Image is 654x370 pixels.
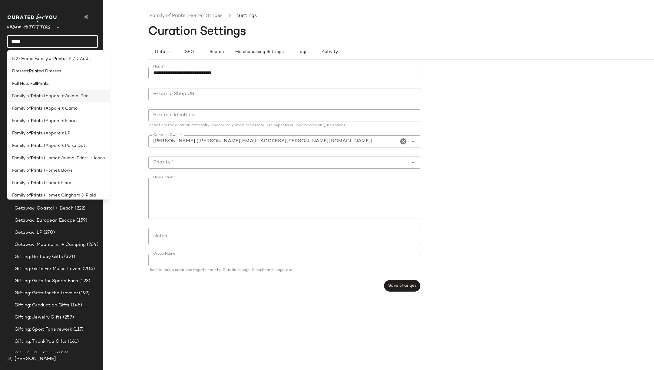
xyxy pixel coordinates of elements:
b: Print [53,56,63,62]
span: Gifts for Boyfriend [15,350,56,357]
b: Print [31,192,41,199]
span: Dresses: [12,68,29,74]
span: Gifting: Gifts For Music Lovers [15,266,81,273]
span: s LP ZD Adds [63,56,91,62]
span: Getaway: LP [15,229,42,236]
span: Getaway: Mountains + Camping [15,241,86,248]
img: svg%3e [7,357,12,362]
span: s (Home): Animal Prints + Icons [41,155,105,161]
span: (270) [42,229,55,236]
span: Family of [12,167,31,174]
span: s (Apparel): Animal Print [41,93,90,99]
span: s [47,81,49,87]
span: s (Apparel): Camo [41,105,78,112]
span: Family of [12,130,31,137]
span: Family of [12,180,31,186]
b: Print [31,93,41,99]
span: Gifting: Sport Fans rework [15,326,72,333]
li: Settings [236,12,258,20]
b: Print [31,130,41,137]
span: (150) [56,350,69,357]
span: Family of [12,143,31,149]
span: Search [209,50,224,55]
b: Print [31,118,41,124]
span: Gifting: Jewelry Gifts [15,314,62,321]
span: (192) [78,290,90,297]
span: Tags [297,50,307,55]
span: Gifting: Graduation Gifts [15,302,70,309]
b: Print [37,81,47,87]
span: SEO [184,50,194,55]
b: Print [31,143,41,149]
span: Save changes [388,283,417,288]
span: (222) [74,205,85,212]
span: [PERSON_NAME] [15,355,56,363]
i: Open [409,138,417,145]
span: Gifting: Gifts for the Traveler [15,290,78,297]
b: Print [31,167,41,174]
span: Activity [321,50,338,55]
span: Family of [12,105,31,112]
span: s (Home): Bows [41,167,72,174]
span: Gifting: Gifts for Sports Fans [15,278,78,285]
span: Fall Hub: Fall [12,81,37,87]
span: (204) [81,266,95,273]
span: Getaway: European Escape [15,217,75,224]
span: Family of [12,118,31,124]
span: s (Home): Floral [41,180,72,186]
span: (159) [75,217,87,224]
span: s (Apparel): Florals [41,118,78,124]
span: Family of [12,93,31,99]
div: Used to group curations together on the Curations page, Moodboards page, etc. [148,269,420,272]
img: cfy_white_logo.C9jOOHJF.svg [7,14,59,22]
span: (257) [62,314,74,321]
span: 8.27 Home Family of [12,56,53,62]
span: s (Home): Gingham & Plaid [41,192,96,199]
a: Family of Prints (Home): Stripes [150,12,223,20]
i: Clear Curation Owner* [400,138,407,145]
span: Family of [12,192,31,199]
b: Print [31,105,41,112]
b: Print [29,68,39,74]
span: Merchandising Settings [235,50,284,55]
i: Open [409,159,417,166]
span: (117) [72,326,84,333]
span: s (Apparel): LP [41,130,70,137]
span: (123) [78,278,90,285]
span: Urban Outfitters [7,21,51,31]
b: Print [31,180,41,186]
span: Details [154,50,169,55]
b: Print [31,155,41,161]
span: Curation Settings [148,26,246,38]
span: Getaway: Coastal + Beach [15,205,74,212]
span: (145) [70,302,82,309]
span: s (Apparel): Polka Dots [41,143,88,149]
span: Gifting: Thank You Gifts [15,338,67,345]
span: ed Dresses [39,68,61,74]
span: (264) [86,241,98,248]
span: (161) [67,338,79,345]
span: Gifting: Birthday Gifts [15,253,63,260]
div: Identifiers the curation externally. Change only when necessary. Use hyphens or underscores only,... [148,124,420,127]
button: Save changes [384,280,420,292]
span: (321) [63,253,75,260]
span: Family of [12,155,31,161]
